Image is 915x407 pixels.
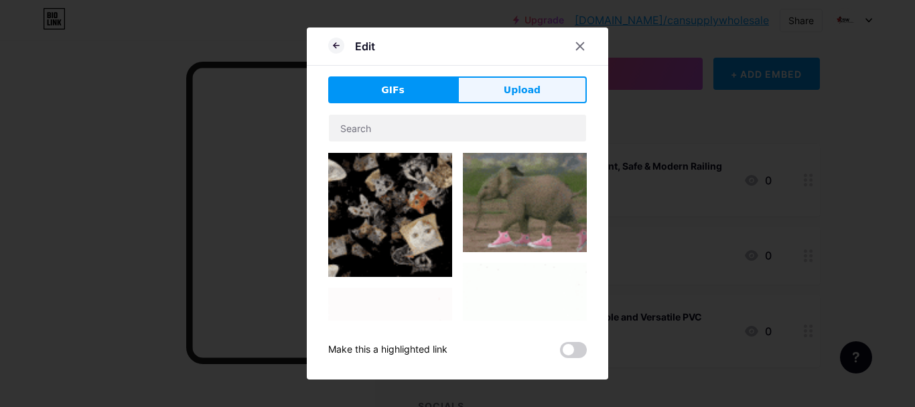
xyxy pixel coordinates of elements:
input: Search [329,115,586,141]
span: GIFs [381,83,405,97]
img: Gihpy [463,263,587,369]
div: Edit [355,38,375,54]
button: Upload [457,76,587,103]
img: Gihpy [463,153,587,252]
div: Make this a highlighted link [328,342,447,358]
img: Gihpy [328,153,452,277]
span: Upload [504,83,541,97]
button: GIFs [328,76,457,103]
